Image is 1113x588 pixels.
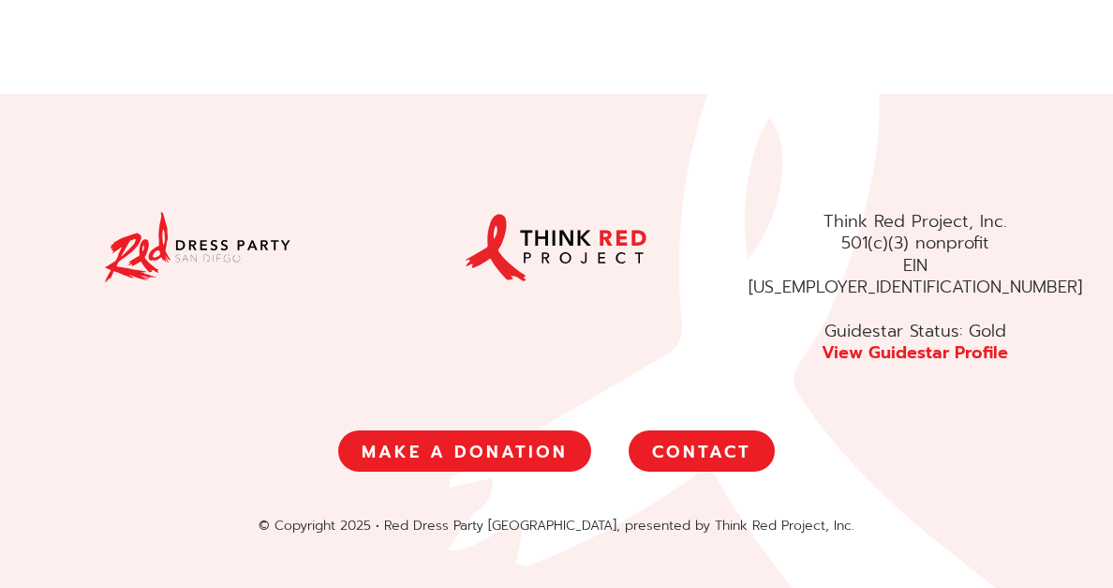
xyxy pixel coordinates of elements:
[629,430,775,472] a: CONTACT
[19,518,1094,535] div: © Copyright 2025 • Red Dress Party [GEOGRAPHIC_DATA], presented by Think Red Project, Inc.
[822,339,1008,366] a: View Guidestar Profile
[463,211,650,284] img: Think Red Project
[338,430,591,472] a: MAKE A DONATION
[735,211,1094,365] div: Think Red Project, Inc. 501(c)(3) nonprofit EIN [US_EMPLOYER_IDENTIFICATION_NUMBER] Guidestar Sta...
